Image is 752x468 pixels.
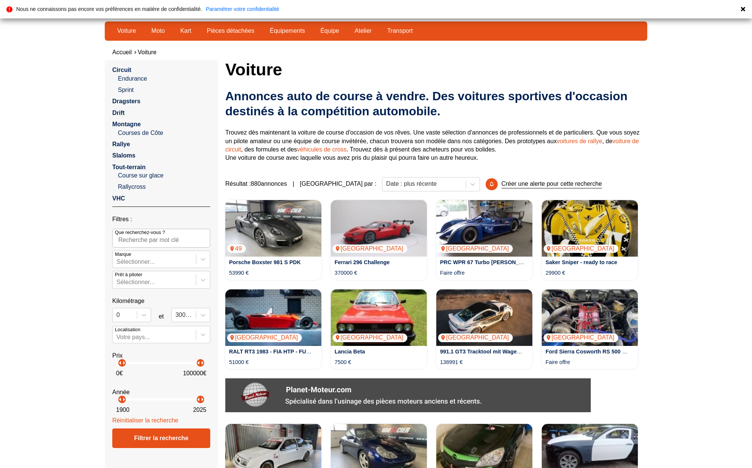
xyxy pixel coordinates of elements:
img: PRC WPR 67 Turbo Lehmann 520PS Carbon Monocoque 2023 [436,200,532,257]
img: Porsche Boxster 981 S PDK [225,200,321,257]
a: Saker Sniper - ready to race [546,259,617,265]
img: RALT RT3 1983 - FIA HTP - FULLY REVISED [225,289,321,346]
p: arrow_right [119,395,128,404]
h2: Annonces auto de course à vendre. Des voitures sportives d'occasion destinés à la compétition aut... [225,89,647,119]
a: Sprint [118,86,210,94]
img: Lancia Beta [331,289,427,346]
p: Que recherchez-vous ? [115,229,165,236]
a: Moto [147,24,170,37]
a: Porsche Boxster 981 S PDK [229,259,301,265]
p: [GEOGRAPHIC_DATA] [438,245,513,253]
img: Ferrari 296 Challenge [331,200,427,257]
a: Ferrari 296 Challenge [335,259,390,265]
p: [GEOGRAPHIC_DATA] [544,245,618,253]
p: arrow_right [198,395,207,404]
p: 29900 € [546,269,565,277]
a: véhicules de cross [297,146,347,153]
p: Créer une alerte pour cette recherche [501,180,602,188]
input: Que recherchez-vous ? [112,229,210,248]
p: Faire offre [440,269,465,277]
a: 991.1 GT3 Tracktool mit Wagenpass und StVZO [440,349,562,355]
p: [GEOGRAPHIC_DATA] par : [300,180,376,188]
p: [GEOGRAPHIC_DATA] [333,245,407,253]
p: Prix [112,352,210,360]
p: Nous ne connaissons pas encore vos préférences en matière de confidentialité. [16,6,202,12]
input: 0 [116,312,118,318]
p: 0 € [116,369,123,378]
a: Kart [175,24,196,37]
a: Drift [112,110,125,116]
a: Courses de Côte [118,129,210,137]
p: Kilométrage [112,297,210,305]
p: 7500 € [335,358,351,366]
a: VHC [112,195,125,202]
a: Porsche Boxster 981 S PDK49 [225,200,321,257]
a: Rallycross [118,183,210,191]
p: [GEOGRAPHIC_DATA] [227,333,302,342]
img: Ford Sierra Cosworth RS 500 Replica [542,289,638,346]
p: [GEOGRAPHIC_DATA] [438,333,513,342]
a: Course sur glace [118,171,210,180]
h1: Voiture [225,60,647,78]
a: Voiture [138,49,157,55]
p: Localisation [115,326,141,333]
p: [GEOGRAPHIC_DATA] [544,333,618,342]
a: voitures de rallye [557,138,602,144]
p: arrow_left [194,358,203,367]
a: 991.1 GT3 Tracktool mit Wagenpass und StVZO[GEOGRAPHIC_DATA] [436,289,532,346]
p: 51000 € [229,358,249,366]
p: 49 [227,245,246,253]
a: Slaloms [112,152,135,159]
a: Rallye [112,141,130,147]
a: Ford Sierra Cosworth RS 500 Replica[GEOGRAPHIC_DATA] [542,289,638,346]
a: RALT RT3 1983 - FIA HTP - FULLY REVISED [229,349,341,355]
p: 53990 € [229,269,249,277]
span: Résultat : 880 annonces [225,180,287,188]
p: Marque [115,251,131,258]
p: Prêt à piloter [115,271,142,278]
input: Prêt à piloterSélectionner... [116,279,118,286]
a: Tout-terrain [112,164,146,170]
a: Ford Sierra Cosworth RS 500 Replica [546,349,641,355]
p: Trouvez dès maintenant la voiture de course d'occasion de vos rêves. Une vaste sélection d'annonc... [225,128,647,162]
img: 991.1 GT3 Tracktool mit Wagenpass und StVZO [436,289,532,346]
a: Lancia Beta[GEOGRAPHIC_DATA] [331,289,427,346]
p: et [159,312,164,321]
p: 138991 € [440,358,463,366]
a: RALT RT3 1983 - FIA HTP - FULLY REVISED[GEOGRAPHIC_DATA] [225,289,321,346]
a: Paramétrer votre confidentialité [206,6,279,12]
a: Pièces détachées [202,24,259,37]
a: Saker Sniper - ready to race[GEOGRAPHIC_DATA] [542,200,638,257]
a: Montagne [112,121,141,127]
p: 1900 [116,406,130,414]
img: Saker Sniper - ready to race [542,200,638,257]
a: Ferrari 296 Challenge[GEOGRAPHIC_DATA] [331,200,427,257]
p: [GEOGRAPHIC_DATA] [333,333,407,342]
a: Endurance [118,75,210,83]
a: Voiture [112,24,141,37]
a: Dragsters [112,98,141,104]
span: | [293,180,294,188]
p: 100000 € [183,369,206,378]
a: voiture de circuit [225,138,639,153]
input: Votre pays... [116,334,118,341]
p: arrow_left [116,358,125,367]
a: Circuit [112,67,131,73]
p: arrow_left [194,395,203,404]
a: Équipements [265,24,310,37]
div: Filtrer la recherche [112,428,210,448]
p: 370000 € [335,269,357,277]
p: Faire offre [546,358,570,366]
a: Accueil [112,49,132,55]
a: Transport [382,24,418,37]
p: Filtres : [112,215,210,223]
a: Équipe [315,24,344,37]
a: PRC WPR 67 Turbo Lehmann 520PS Carbon Monocoque 2023[GEOGRAPHIC_DATA] [436,200,532,257]
p: Année [112,388,210,396]
p: arrow_right [119,358,128,367]
a: Lancia Beta [335,349,365,355]
p: arrow_left [116,395,125,404]
a: Atelier [350,24,376,37]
